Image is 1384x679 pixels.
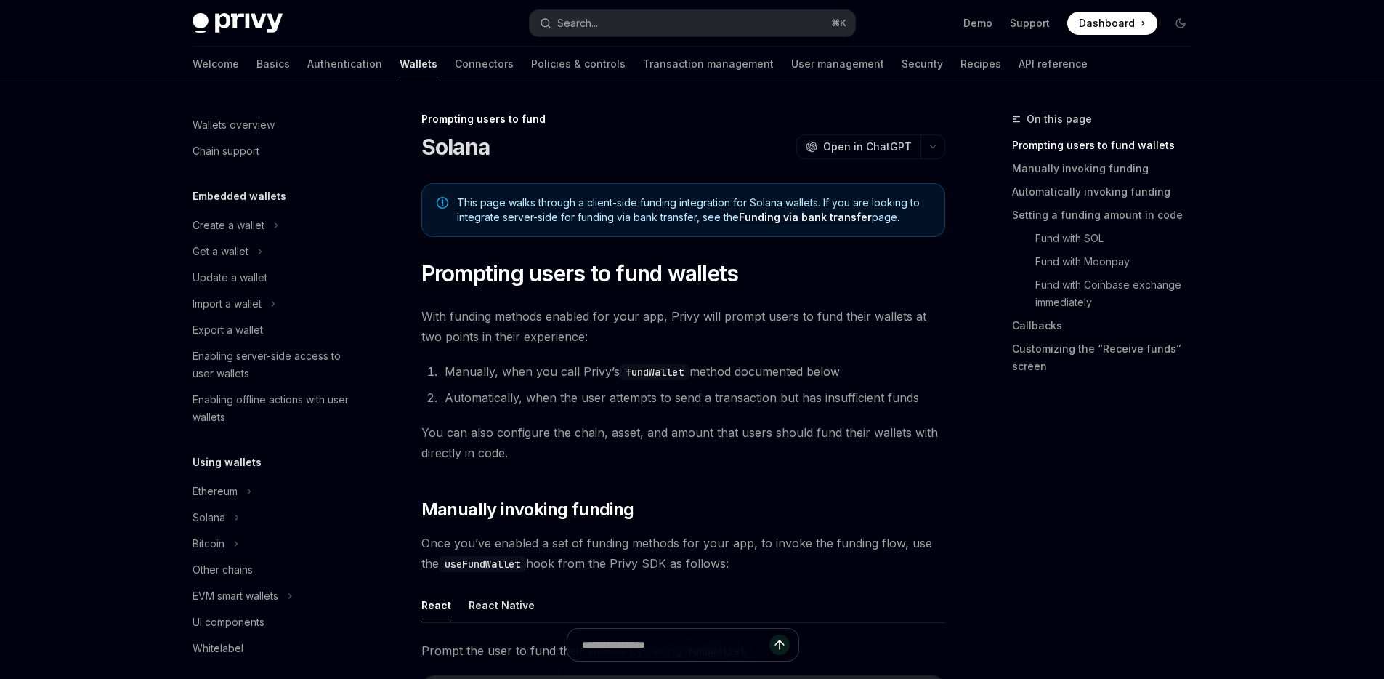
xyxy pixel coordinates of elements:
[769,635,790,655] button: Send message
[530,10,855,36] button: Search...⌘K
[193,483,238,500] div: Ethereum
[1169,12,1192,35] button: Toggle dark mode
[1012,337,1204,378] a: Customizing the “Receive funds” screen
[181,478,367,505] button: Ethereum
[531,47,626,81] a: Policies & controls
[181,238,367,265] button: Get a wallet
[823,140,912,154] span: Open in ChatGPT
[643,47,774,81] a: Transaction management
[457,196,930,225] span: This page walks through a client-side funding integration for Solana wallets. If you are looking ...
[791,47,884,81] a: User management
[1067,12,1157,35] a: Dashboard
[193,13,283,33] img: dark logo
[193,188,286,205] h5: Embedded wallets
[437,197,448,209] svg: Note
[1012,204,1204,227] a: Setting a funding amount in code
[181,387,367,430] a: Enabling offline actions with user wallets
[193,535,224,553] div: Bitcoin
[440,387,945,408] li: Automatically, when the user attempts to send a transaction but has insufficient funds
[1012,227,1204,250] a: Fund with SOL
[455,47,514,81] a: Connectors
[193,614,264,631] div: UI components
[193,217,264,234] div: Create a wallet
[181,317,367,343] a: Export a wallet
[1012,250,1204,273] a: Fund with Moonpay
[1012,273,1204,314] a: Fund with Coinbase exchange immediately
[193,587,278,605] div: EVM smart wallets
[193,116,275,134] div: Wallets overview
[193,391,358,426] div: Enabling offline actions with user wallets
[1019,47,1088,81] a: API reference
[582,629,769,661] input: Ask a question...
[796,134,920,159] button: Open in ChatGPT
[307,47,382,81] a: Authentication
[421,134,490,160] h1: Solana
[181,609,367,635] a: UI components
[181,583,367,609] button: EVM smart wallets
[421,260,739,286] span: Prompting users to fund wallets
[181,112,367,138] a: Wallets overview
[963,16,992,31] a: Demo
[440,361,945,382] li: Manually, when you call Privy’s method documented below
[421,498,634,521] span: Manually invoking funding
[193,321,263,339] div: Export a wallet
[181,291,367,317] button: Import a wallet
[439,556,526,572] code: useFundWallet
[421,588,451,622] button: React
[193,454,262,471] h5: Using wallets
[181,212,367,238] button: Create a wallet
[831,17,846,29] span: ⌘ K
[421,533,945,574] span: Once you’ve enabled a set of funding methods for your app, to invoke the funding flow, use the ho...
[181,138,367,164] a: Chain support
[181,505,367,531] button: Solana
[469,588,535,622] button: React Native
[1012,134,1204,157] a: Prompting users to fund wallets
[193,640,243,657] div: Whitelabel
[193,142,259,160] div: Chain support
[193,269,267,286] div: Update a wallet
[193,347,358,382] div: Enabling server-side access to user wallets
[193,561,253,579] div: Other chains
[620,364,689,380] code: fundWallet
[181,343,367,387] a: Enabling server-side access to user wallets
[421,306,945,347] span: With funding methods enabled for your app, Privy will prompt users to fund their wallets at two p...
[193,509,225,526] div: Solana
[193,47,239,81] a: Welcome
[1010,16,1050,31] a: Support
[181,531,367,557] button: Bitcoin
[181,635,367,662] a: Whitelabel
[256,47,290,81] a: Basics
[1012,157,1204,180] a: Manually invoking funding
[421,422,945,463] span: You can also configure the chain, asset, and amount that users should fund their wallets with dir...
[1012,314,1204,337] a: Callbacks
[193,243,248,260] div: Get a wallet
[902,47,943,81] a: Security
[1027,111,1092,128] span: On this page
[193,295,262,313] div: Import a wallet
[739,211,872,224] a: Funding via bank transfer
[421,112,945,126] div: Prompting users to fund
[1079,16,1135,31] span: Dashboard
[400,47,437,81] a: Wallets
[557,15,598,32] div: Search...
[960,47,1001,81] a: Recipes
[181,557,367,583] a: Other chains
[1012,180,1204,204] a: Automatically invoking funding
[181,265,367,291] a: Update a wallet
